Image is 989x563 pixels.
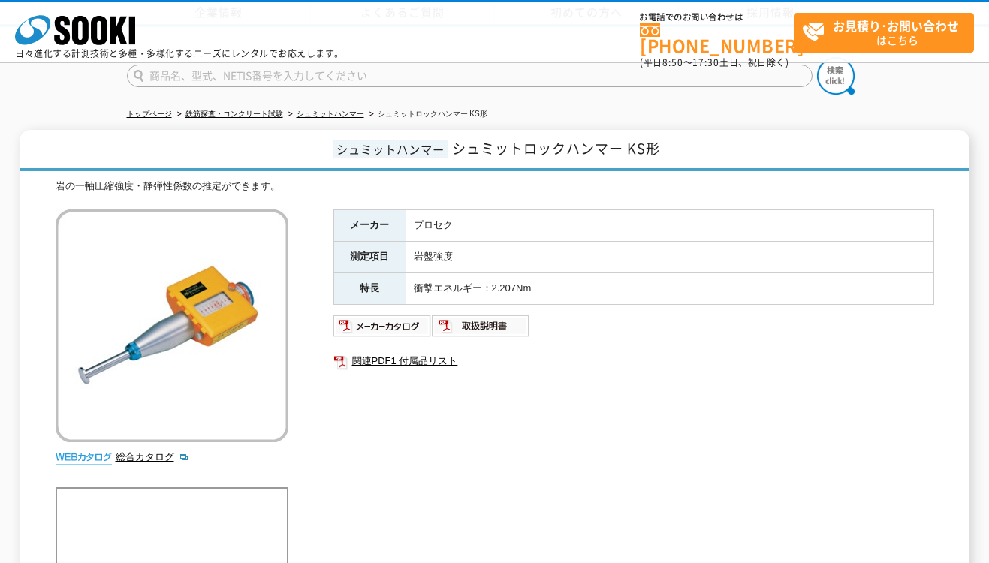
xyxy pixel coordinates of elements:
a: [PHONE_NUMBER] [640,23,794,54]
img: 取扱説明書 [432,314,530,338]
a: シュミットハンマー [297,110,364,118]
a: 取扱説明書 [432,324,530,335]
a: 関連PDF1 付属品リスト [333,351,934,371]
span: お電話でのお問い合わせは [640,13,794,22]
img: シュミットロックハンマー KS形 [56,209,288,442]
span: 17:30 [692,56,719,69]
img: webカタログ [56,450,112,465]
th: メーカー [333,210,406,242]
a: 総合カタログ [116,451,189,462]
span: (平日 ～ 土日、祝日除く) [640,56,788,69]
span: シュミットハンマー [333,140,448,158]
strong: お見積り･お問い合わせ [833,17,959,35]
a: 鉄筋探査・コンクリート試験 [185,110,283,118]
p: 日々進化する計測技術と多種・多様化するニーズにレンタルでお応えします。 [15,49,344,58]
a: お見積り･お問い合わせはこちら [794,13,974,53]
img: btn_search.png [817,57,855,95]
a: トップページ [127,110,172,118]
span: 8:50 [662,56,683,69]
div: 岩の一軸圧縮強度・静弾性係数の推定ができます。 [56,179,934,194]
span: シュミットロックハンマー KS形 [452,138,660,158]
a: メーカーカタログ [333,324,432,335]
input: 商品名、型式、NETIS番号を入力してください [127,65,813,87]
span: はこちら [802,14,973,51]
td: 岩盤強度 [406,241,933,272]
td: プロセク [406,210,933,242]
th: 特長 [333,272,406,304]
img: メーカーカタログ [333,314,432,338]
th: 測定項目 [333,241,406,272]
li: シュミットロックハンマー KS形 [366,107,487,122]
td: 衝撃エネルギー：2.207Nm [406,272,933,304]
